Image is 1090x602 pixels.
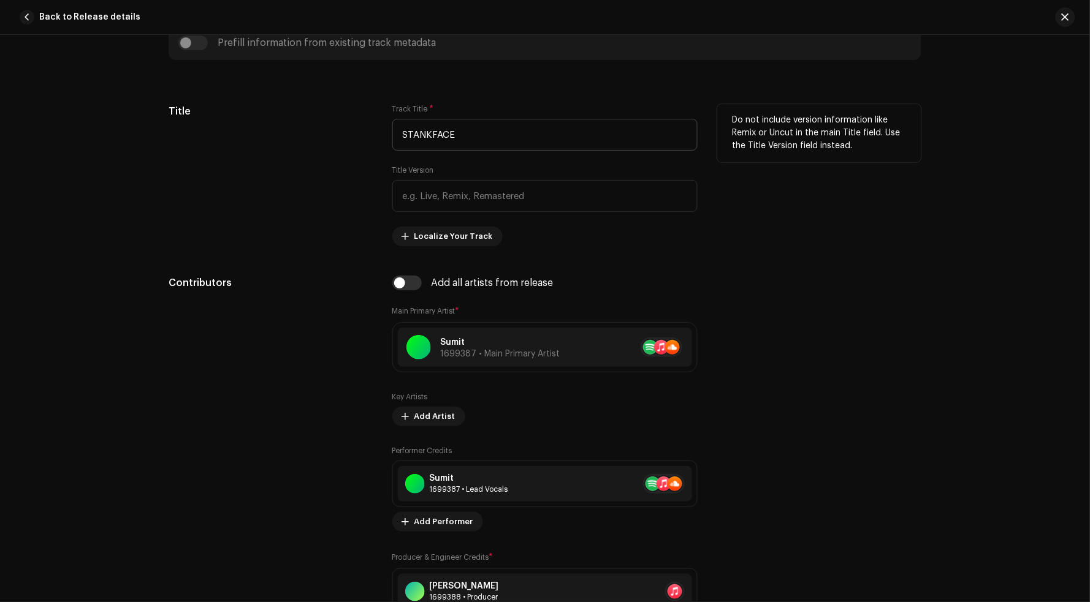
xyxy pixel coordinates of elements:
label: Title Version [392,165,434,175]
label: Track Title [392,104,434,114]
span: Add Performer [414,510,473,534]
div: Producer [430,592,499,602]
input: Enter the name of the track [392,119,698,151]
small: Main Primary Artist [392,307,455,315]
input: e.g. Live, Remix, Remastered [392,180,698,212]
label: Key Artists [392,392,428,402]
p: Do not include version information like Remix or Uncut in the main Title field. Use the Title Ver... [732,114,907,152]
button: Localize Your Track [392,227,503,246]
span: Localize Your Track [414,224,493,249]
div: Lead Vocals [430,484,508,494]
div: Sumit [430,473,508,483]
div: Add all artists from release [432,278,554,288]
h5: Contributors [169,276,373,290]
button: Add Performer [392,512,483,532]
button: Add Artist [392,407,465,426]
span: Add Artist [414,404,455,429]
p: Sumit [441,336,560,349]
label: Performer Credits [392,446,452,456]
span: 1699387 • Main Primary Artist [441,350,560,358]
small: Producer & Engineer Credits [392,554,489,561]
h5: Title [169,104,373,119]
div: [PERSON_NAME] [430,581,499,591]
